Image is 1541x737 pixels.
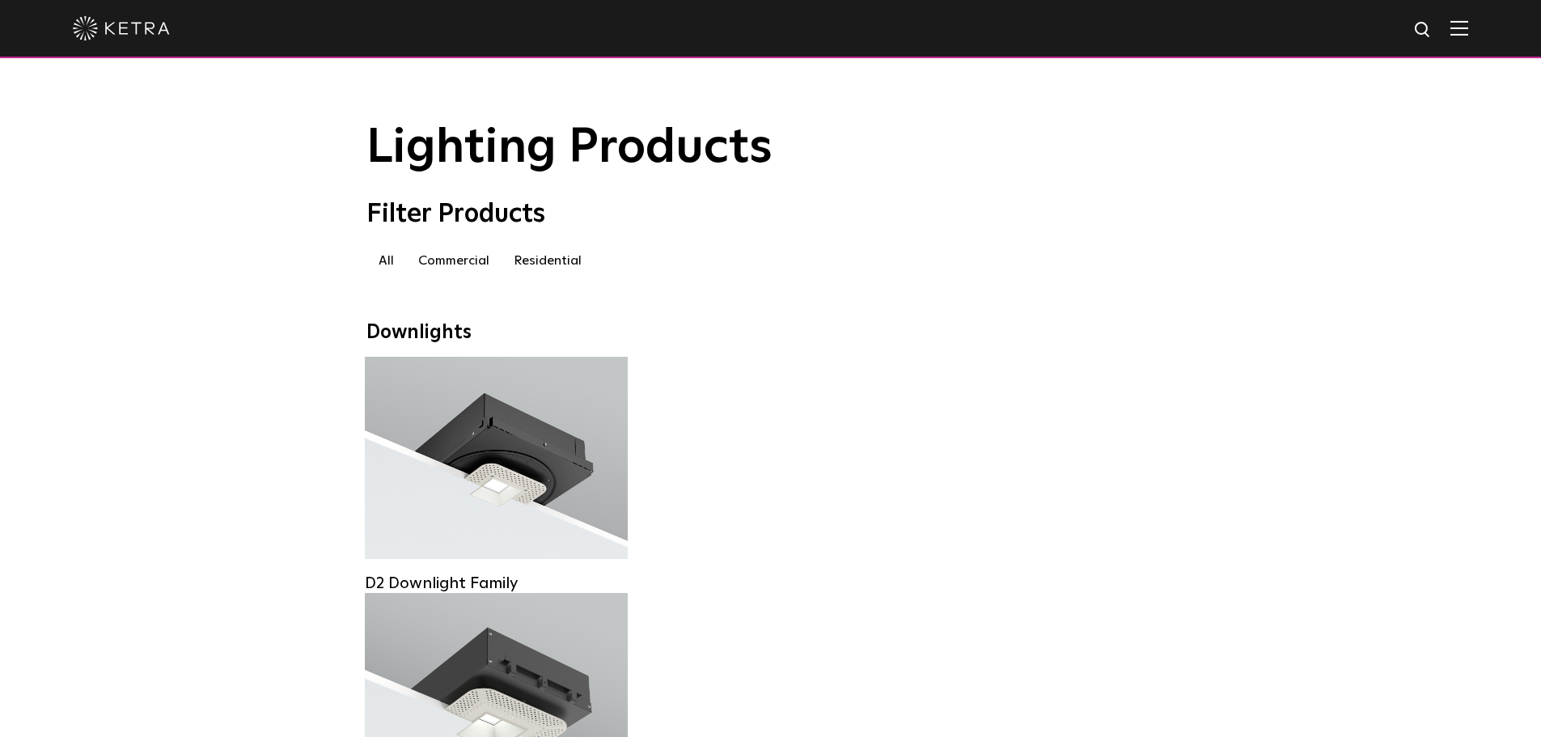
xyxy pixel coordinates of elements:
[366,246,406,275] label: All
[365,574,628,593] div: D2 Downlight Family
[366,199,1175,230] div: Filter Products
[365,357,628,569] a: D2 Downlight Family Lumen Output:1200Colors:White / Black / Gloss Black / Silver / Bronze / Silve...
[502,246,594,275] label: Residential
[1450,20,1468,36] img: Hamburger%20Nav.svg
[406,246,502,275] label: Commercial
[73,16,170,40] img: ketra-logo-2019-white
[366,321,1175,345] div: Downlights
[1413,20,1433,40] img: search icon
[366,124,773,172] span: Lighting Products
